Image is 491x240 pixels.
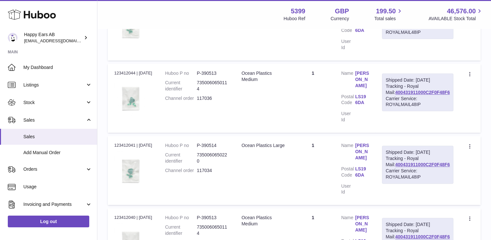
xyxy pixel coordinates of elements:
[23,150,92,156] span: Add Manual Order
[374,16,403,22] span: Total sales
[23,184,92,190] span: Usage
[386,77,450,83] div: Shipped Date: [DATE]
[197,224,228,236] dd: 7350060650114
[341,183,355,195] dt: User Id
[386,23,450,35] div: Carrier Service: ROYALMAIL48IP
[165,224,197,236] dt: Current identifier
[341,215,355,235] dt: Name
[355,94,369,106] a: LS19 6DA
[386,221,450,228] div: Shipped Date: [DATE]
[197,80,228,92] dd: 7350060650114
[197,95,228,101] dd: 117036
[382,73,453,111] div: Tracking - Royal Mail:
[23,100,85,106] span: Stock
[341,142,355,163] dt: Name
[114,215,152,220] div: 123412040 | [DATE]
[341,166,355,180] dt: Postal Code
[165,167,197,174] dt: Channel order
[355,166,369,178] a: LS19 6DA
[331,16,349,22] div: Currency
[23,134,92,140] span: Sales
[284,16,305,22] div: Huboo Ref
[23,117,85,123] span: Sales
[114,151,147,191] img: 53991642634617.jpg
[114,78,147,119] img: 53991642634648.jpg
[23,82,85,88] span: Listings
[386,168,450,180] div: Carrier Service: ROYALMAIL48IP
[376,7,396,16] span: 199.50
[165,152,197,164] dt: Current identifier
[23,64,92,71] span: My Dashboard
[395,234,450,239] a: 400431911000C2F0F48F6
[355,70,369,89] a: [PERSON_NAME]
[374,7,403,22] a: 199.50 Total sales
[165,70,197,76] dt: Huboo P no
[114,142,152,148] div: 123412041 | [DATE]
[197,167,228,174] dd: 117034
[386,149,450,155] div: Shipped Date: [DATE]
[291,64,335,133] td: 1
[241,215,285,227] div: Ocean Plastics Medium
[165,95,197,101] dt: Channel order
[395,162,450,167] a: 400431911000C2F0F48F6
[447,7,476,16] span: 46,576.00
[8,216,89,227] a: Log out
[197,70,228,76] dd: P-390513
[23,201,85,207] span: Invoicing and Payments
[241,142,285,149] div: Ocean Plastics Large
[335,7,349,16] strong: GBP
[114,70,152,76] div: 123412044 | [DATE]
[355,215,369,233] a: [PERSON_NAME]
[355,142,369,161] a: [PERSON_NAME]
[241,70,285,83] div: Ocean Plastics Medium
[197,152,228,164] dd: 7350060650220
[165,80,197,92] dt: Current identifier
[165,215,197,221] dt: Huboo P no
[428,16,483,22] span: AVAILABLE Stock Total
[382,146,453,183] div: Tracking - Royal Mail:
[395,90,450,95] a: 400431911000C2F0F48F6
[24,38,95,43] span: [EMAIL_ADDRESS][DOMAIN_NAME]
[341,38,355,51] dt: User Id
[341,94,355,108] dt: Postal Code
[341,70,355,90] dt: Name
[197,215,228,221] dd: P-390513
[23,166,85,172] span: Orders
[8,33,18,43] img: 3pl@happyearsearplugs.com
[428,7,483,22] a: 46,576.00 AVAILABLE Stock Total
[386,96,450,108] div: Carrier Service: ROYALMAIL48IP
[291,136,335,205] td: 1
[341,111,355,123] dt: User Id
[197,142,228,149] dd: P-390514
[291,7,305,16] strong: 5399
[24,32,82,44] div: Happy Ears AB
[165,142,197,149] dt: Huboo P no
